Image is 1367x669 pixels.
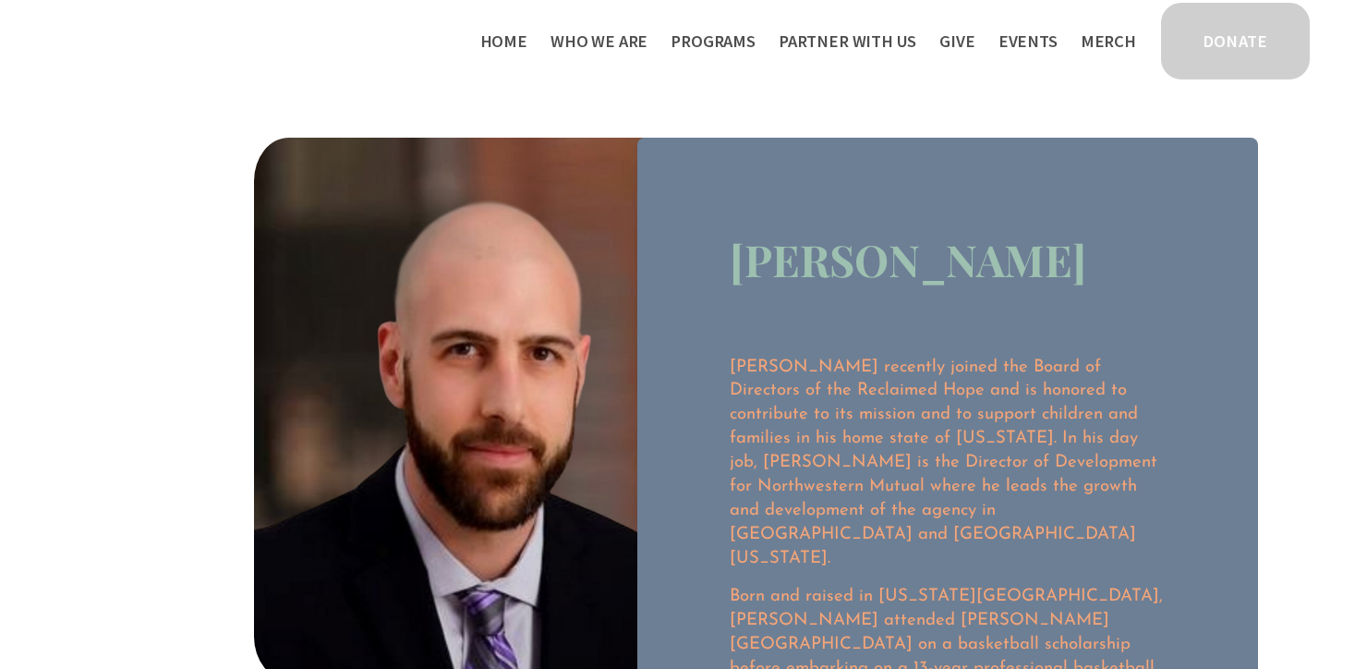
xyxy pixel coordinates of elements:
a: folder dropdown [550,26,647,56]
a: folder dropdown [671,26,756,56]
a: Events [998,26,1058,56]
span: Who We Are [550,28,647,55]
p: [PERSON_NAME] recently joined the Board of Directors of the Reclaimed Hope and is honored to cont... [730,356,1166,572]
a: Give [939,26,974,56]
strong: [PERSON_NAME] [730,230,1086,288]
span: Partner With Us [779,28,916,55]
a: folder dropdown [779,26,916,56]
a: Home [480,26,527,56]
a: Merch [1081,26,1136,56]
span: Programs [671,28,756,55]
